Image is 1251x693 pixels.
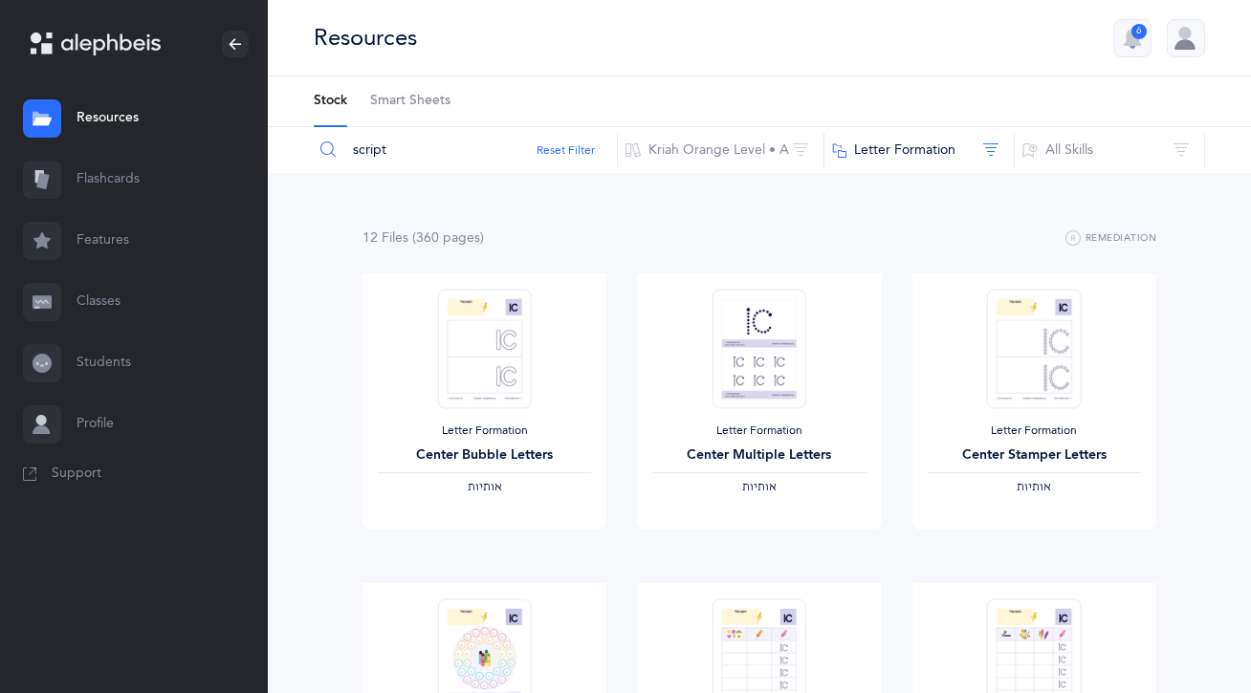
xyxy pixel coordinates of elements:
div: Letter Formation [378,423,591,439]
button: Remediation [1065,227,1156,250]
button: Reset Filter [537,141,595,159]
span: ‫אותיות‬ [1017,480,1051,493]
div: Resources [314,22,417,54]
img: Center_Multiple_Letters__-Script_thumbnail_1658974317.png [713,289,806,408]
span: s [474,230,480,246]
img: Center_Bubble_Letters_-Script_thumbnail_1658974775.png [437,289,531,408]
div: Center Stamper Letters [928,445,1141,466]
div: 6 [1131,24,1147,39]
span: 12 File [362,230,408,246]
span: ‫אותיות‬ [742,480,777,493]
span: Smart Sheets [370,92,450,111]
button: Kriah Orange Level • A [617,127,824,173]
input: Search Resources [313,127,618,173]
span: Support [52,465,101,484]
button: All Skills [1014,127,1205,173]
button: 6 [1113,19,1152,57]
div: Letter Formation [652,423,866,439]
div: Letter Formation [928,423,1141,439]
div: Center Bubble Letters [378,445,591,466]
div: Center Multiple Letters [652,445,866,466]
img: Center_Stamper_Letters__-Script_thumbnail_1658974795.png [987,289,1081,408]
button: Letter Formation [823,127,1015,173]
span: s [403,230,408,246]
span: (360 page ) [412,230,484,246]
span: ‫אותיות‬ [468,480,502,493]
